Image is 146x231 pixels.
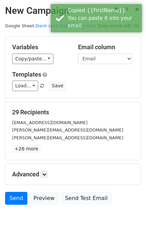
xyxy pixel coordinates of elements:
[49,81,66,91] button: Save
[12,81,38,91] a: Load...
[12,171,134,178] h5: Advanced
[5,5,141,17] h2: New Campaign
[68,7,139,30] div: Copied {{FirstName}}. You can paste it into your email.
[12,54,53,64] a: Copy/paste...
[60,192,112,205] a: Send Test Email
[29,192,59,205] a: Preview
[12,127,123,133] small: [PERSON_NAME][EMAIL_ADDRESS][DOMAIN_NAME]
[12,120,88,125] small: [EMAIL_ADDRESS][DOMAIN_NAME]
[78,44,134,51] h5: Email column
[12,135,123,140] small: [PERSON_NAME][EMAIL_ADDRESS][DOMAIN_NAME]
[5,23,95,28] small: Google Sheet:
[5,192,27,205] a: Send
[35,23,95,28] a: Danh sách khách hàng mail
[12,44,68,51] h5: Variables
[12,71,41,78] a: Templates
[112,199,146,231] iframe: Chat Widget
[12,109,134,116] h5: 29 Recipients
[12,145,41,153] a: +26 more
